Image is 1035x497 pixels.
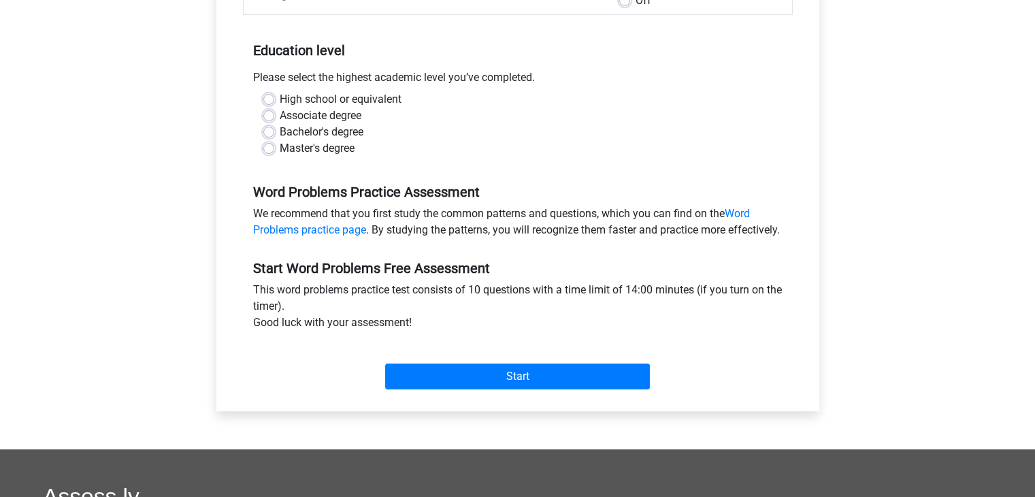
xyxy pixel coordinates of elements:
[385,364,650,389] input: Start
[280,140,355,157] label: Master's degree
[243,206,793,244] div: We recommend that you first study the common patterns and questions, which you can find on the . ...
[253,184,783,200] h5: Word Problems Practice Assessment
[253,37,783,64] h5: Education level
[280,108,361,124] label: Associate degree
[253,260,783,276] h5: Start Word Problems Free Assessment
[280,91,401,108] label: High school or equivalent
[243,282,793,336] div: This word problems practice test consists of 10 questions with a time limit of 14:00 minutes (if ...
[243,69,793,91] div: Please select the highest academic level you’ve completed.
[280,124,363,140] label: Bachelor's degree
